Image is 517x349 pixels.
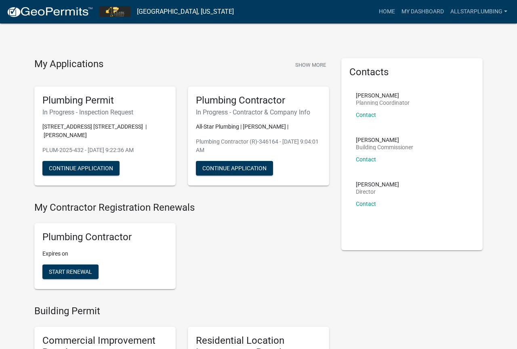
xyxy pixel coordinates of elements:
[42,123,168,140] p: [STREET_ADDRESS] [STREET_ADDRESS] | [PERSON_NAME]
[42,264,99,279] button: Start Renewal
[196,137,321,154] p: Plumbing Contractor (R)-346164 - [DATE] 9:04:01 AM
[137,5,234,19] a: [GEOGRAPHIC_DATA], [US_STATE]
[292,58,329,72] button: Show More
[42,146,168,154] p: PLUM-2025-432 - [DATE] 9:22:36 AM
[356,100,410,106] p: Planning Coordinator
[356,137,413,143] p: [PERSON_NAME]
[356,189,399,195] p: Director
[34,305,329,317] h4: Building Permit
[42,231,168,243] h5: Plumbing Contractor
[49,269,92,275] span: Start Renewal
[42,108,168,116] h6: In Progress - Inspection Request
[196,108,321,116] h6: In Progress - Contractor & Company Info
[356,112,376,118] a: Contact
[356,182,399,187] p: [PERSON_NAME]
[99,6,130,17] img: Clark County, Indiana
[196,123,321,131] p: All-Star Plumbing | [PERSON_NAME] |
[34,58,103,70] h4: My Applications
[356,144,413,150] p: Building Commissioner
[196,95,321,106] h5: Plumbing Contractor
[34,202,329,214] h4: My Contractor Registration Renewals
[376,4,398,19] a: Home
[356,156,376,163] a: Contact
[356,93,410,98] p: [PERSON_NAME]
[356,201,376,207] a: Contact
[42,250,168,258] p: Expires on
[447,4,511,19] a: AllStarPlumbing
[196,161,273,176] button: Continue Application
[42,161,120,176] button: Continue Application
[398,4,447,19] a: My Dashboard
[34,202,329,296] wm-registration-list-section: My Contractor Registration Renewals
[349,66,475,78] h5: Contacts
[42,95,168,106] h5: Plumbing Permit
